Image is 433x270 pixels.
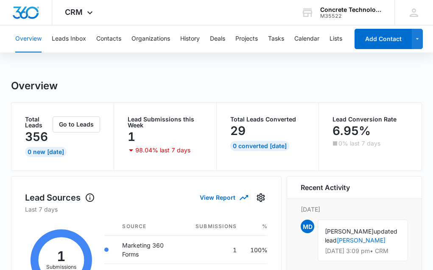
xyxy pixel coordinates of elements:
p: 29 [230,124,246,138]
button: History [180,25,200,52]
button: Deals [210,25,225,52]
p: Total Leads [25,116,51,128]
button: Organizations [131,25,170,52]
p: 356 [25,130,48,143]
p: Last 7 days [25,205,268,214]
a: [PERSON_NAME] [337,237,386,244]
th: Source [115,218,189,236]
span: CRM [65,8,83,17]
th: Submissions [189,218,243,236]
p: 0% last 7 days [338,141,380,146]
h1: Lead Sources [25,191,95,204]
p: [DATE] 3:09 pm • CRM [325,248,401,254]
button: Tasks [268,25,284,52]
td: Marketing 360 Forms [115,236,189,264]
div: 0 Converted [DATE] [230,141,289,151]
button: Calendar [294,25,319,52]
div: 0 New [DATE] [25,147,67,157]
button: Lists [330,25,342,52]
div: account name [320,6,382,13]
p: Total Leads Converted [230,116,305,122]
button: Projects [235,25,258,52]
p: 1 [128,130,135,143]
button: Contacts [96,25,121,52]
td: 100% [243,236,268,264]
p: Lead Conversion Rate [332,116,408,122]
button: View Report [200,190,247,205]
th: % [243,218,268,236]
p: [DATE] [301,205,408,214]
h6: Recent Activity [301,182,350,193]
button: Overview [15,25,42,52]
h1: Overview [11,80,58,92]
p: 6.95% [332,124,371,138]
div: account id [320,13,382,19]
button: Settings [254,191,268,204]
p: Lead Submissions this Week [128,116,203,128]
button: Go to Leads [53,116,100,132]
a: Go to Leads [53,121,100,128]
span: [PERSON_NAME] [325,228,374,235]
span: MD [301,220,314,233]
button: Leads Inbox [52,25,86,52]
button: Add Contact [355,29,412,49]
p: 98.04% last 7 days [135,147,190,153]
td: 1 [189,236,243,264]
